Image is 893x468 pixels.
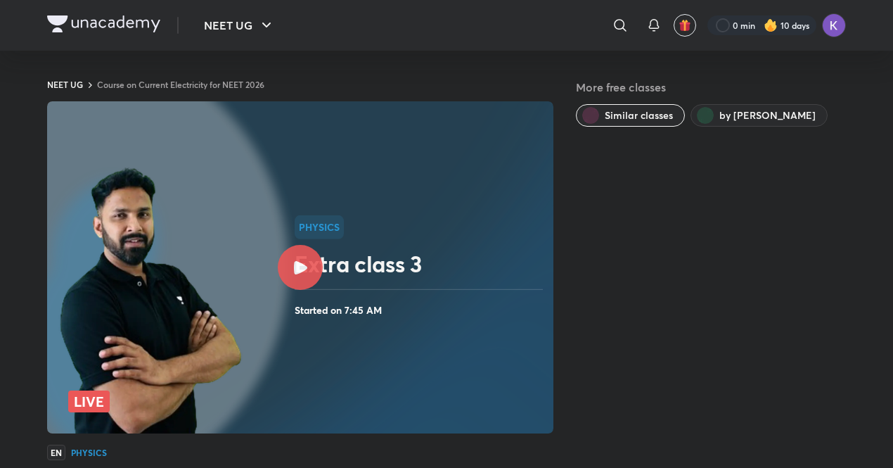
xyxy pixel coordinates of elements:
[295,250,548,278] h2: Extra class 3
[605,108,673,122] span: Similar classes
[764,18,778,32] img: streak
[679,19,691,32] img: avatar
[195,11,283,39] button: NEET UG
[576,104,685,127] button: Similar classes
[47,79,83,90] a: NEET UG
[97,79,264,90] a: Course on Current Electricity for NEET 2026
[576,79,846,96] h5: More free classes
[719,108,816,122] span: by Anupam Upadhayay
[47,15,160,36] a: Company Logo
[822,13,846,37] img: Koyna Rana
[674,14,696,37] button: avatar
[47,15,160,32] img: Company Logo
[295,301,548,320] h4: Started on 7:45 AM
[690,104,828,127] button: by Anupam Upadhayay
[47,445,65,460] span: EN
[71,448,107,457] h4: Physics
